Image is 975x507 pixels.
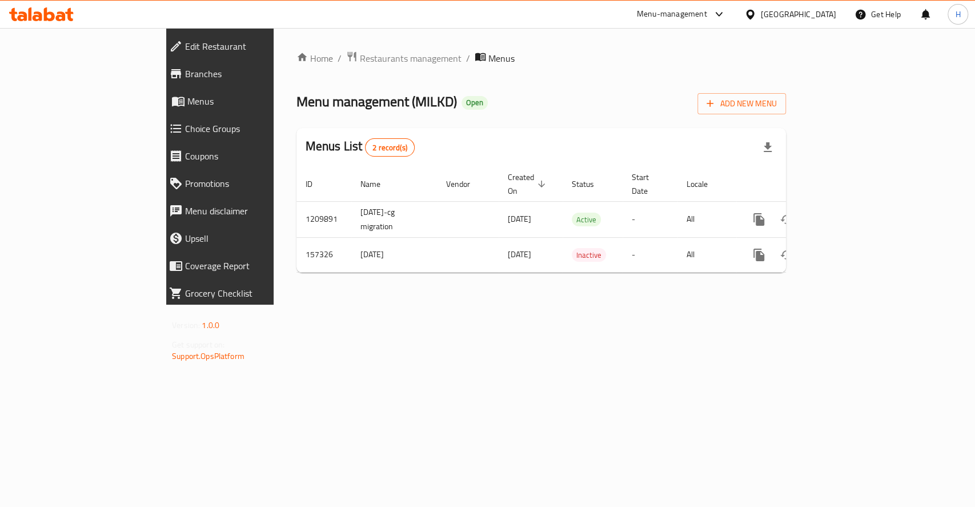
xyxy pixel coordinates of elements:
li: / [466,51,470,65]
button: Change Status [773,206,800,233]
div: Open [462,96,488,110]
span: Name [360,177,395,191]
span: [DATE] [508,247,531,262]
a: Upsell [160,225,329,252]
span: 1.0.0 [202,318,219,333]
button: more [745,206,773,233]
button: more [745,241,773,269]
li: / [338,51,342,65]
a: Restaurants management [346,51,462,66]
button: Change Status [773,241,800,269]
div: Export file [754,134,781,161]
a: Grocery Checklist [160,280,329,307]
td: - [623,201,677,237]
span: H [955,8,960,21]
span: Coverage Report [185,259,320,273]
span: Menu disclaimer [185,204,320,218]
span: Upsell [185,231,320,245]
th: Actions [736,167,864,202]
a: Choice Groups [160,115,329,142]
span: Locale [687,177,723,191]
span: Get support on: [172,337,224,352]
td: - [623,237,677,272]
span: 2 record(s) [366,142,414,153]
a: Promotions [160,170,329,197]
a: Edit Restaurant [160,33,329,60]
span: Menus [187,94,320,108]
a: Menu disclaimer [160,197,329,225]
div: Total records count [365,138,415,157]
a: Branches [160,60,329,87]
span: Edit Restaurant [185,39,320,53]
span: Restaurants management [360,51,462,65]
div: Menu-management [637,7,707,21]
h2: Menus List [306,138,415,157]
span: Active [572,213,601,226]
span: Open [462,98,488,107]
span: Vendor [446,177,485,191]
span: Branches [185,67,320,81]
a: Support.OpsPlatform [172,349,244,364]
span: Grocery Checklist [185,286,320,300]
a: Menus [160,87,329,115]
span: Promotions [185,177,320,190]
span: Start Date [632,170,664,198]
td: [DATE] [351,237,437,272]
nav: breadcrumb [296,51,786,66]
td: [DATE]-cg migration [351,201,437,237]
span: Choice Groups [185,122,320,135]
table: enhanced table [296,167,864,273]
td: All [677,201,736,237]
span: Inactive [572,249,606,262]
button: Add New Menu [697,93,786,114]
span: [DATE] [508,211,531,226]
span: ID [306,177,327,191]
div: [GEOGRAPHIC_DATA] [761,8,836,21]
span: Version: [172,318,200,333]
span: Coupons [185,149,320,163]
span: Status [572,177,609,191]
a: Coupons [160,142,329,170]
span: Add New Menu [707,97,777,111]
a: Coverage Report [160,252,329,280]
span: Created On [508,170,549,198]
div: Inactive [572,248,606,262]
td: All [677,237,736,272]
span: Menu management ( MILKD ) [296,89,457,114]
span: Menus [488,51,515,65]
